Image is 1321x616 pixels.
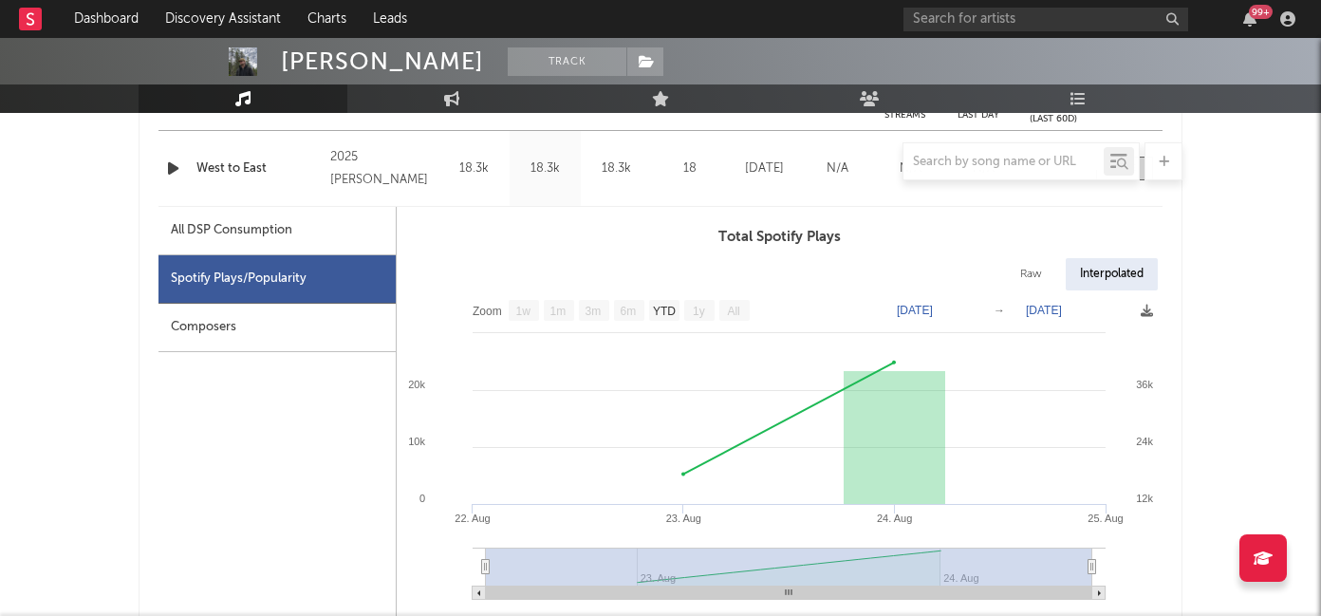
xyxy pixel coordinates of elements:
[1066,258,1158,290] div: Interpolated
[158,255,396,304] div: Spotify Plays/Popularity
[1006,258,1056,290] div: Raw
[1136,493,1153,504] text: 12k
[877,513,912,524] text: 24. Aug
[653,305,676,318] text: YTD
[408,436,425,447] text: 10k
[586,305,602,318] text: 3m
[897,304,933,317] text: [DATE]
[1136,436,1153,447] text: 24k
[419,493,425,504] text: 0
[281,47,484,76] div: [PERSON_NAME]
[158,207,396,255] div: All DSP Consumption
[727,305,739,318] text: All
[408,379,425,390] text: 20k
[508,47,626,76] button: Track
[1136,379,1153,390] text: 36k
[903,155,1104,170] input: Search by song name or URL
[1243,11,1256,27] button: 99+
[903,8,1188,31] input: Search for artists
[516,305,531,318] text: 1w
[455,513,490,524] text: 22. Aug
[621,305,637,318] text: 6m
[693,305,705,318] text: 1y
[1249,5,1273,19] div: 99 +
[1026,304,1062,317] text: [DATE]
[550,305,567,318] text: 1m
[158,304,396,352] div: Composers
[171,219,292,242] div: All DSP Consumption
[1088,513,1123,524] text: 25. Aug
[473,305,502,318] text: Zoom
[397,226,1163,249] h3: Total Spotify Plays
[994,304,1005,317] text: →
[666,513,701,524] text: 23. Aug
